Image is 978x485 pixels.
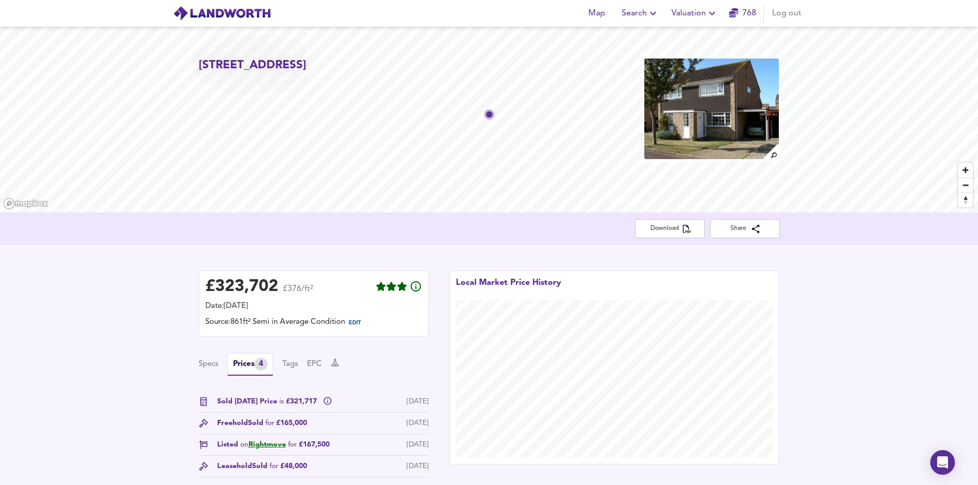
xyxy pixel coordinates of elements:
[217,439,330,450] span: Listed £167,500
[217,418,307,429] div: Freehold
[930,450,955,475] div: Open Intercom Messenger
[618,3,663,24] button: Search
[217,461,307,472] div: Leasehold
[407,461,429,472] div: [DATE]
[729,6,756,21] a: 768
[205,279,278,295] div: £ 323,702
[958,163,973,178] button: Zoom in
[762,143,780,161] img: search
[255,358,267,371] div: 4
[205,301,422,312] div: Date: [DATE]
[252,461,307,472] span: Sold £48,000
[199,359,218,370] button: Specs
[205,317,422,330] div: Source: 861ft² Semi in Average Condition
[718,223,772,234] span: Share
[643,57,779,160] img: property
[585,6,609,21] span: Map
[270,462,278,470] span: for
[726,3,759,24] button: 768
[768,3,806,24] button: Log out
[217,396,319,407] span: Sold [DATE] Price £321,717
[407,439,429,450] div: [DATE]
[282,359,298,370] button: Tags
[407,396,429,407] div: [DATE]
[635,219,705,238] button: Download
[643,223,697,234] span: Download
[349,320,361,326] span: EDIT
[672,6,718,21] span: Valuation
[581,3,613,24] button: Map
[288,441,297,448] span: for
[772,6,801,21] span: Log out
[173,6,271,21] img: logo
[710,219,780,238] button: Share
[248,418,307,429] span: Sold £165,000
[407,418,429,429] div: [DATE]
[3,198,48,209] a: Mapbox homepage
[248,441,286,448] a: Rightmove
[307,359,322,370] button: EPC
[233,358,267,371] div: Prices
[199,57,306,73] h2: [STREET_ADDRESS]
[958,178,973,192] button: Zoom out
[456,277,561,300] div: Local Market Price History
[227,353,273,376] button: Prices4
[279,398,284,405] span: is
[958,192,973,207] button: Reset bearing to north
[622,6,659,21] span: Search
[667,3,722,24] button: Valuation
[283,285,313,300] span: £376/ft²
[265,419,274,426] span: for
[240,441,248,448] span: on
